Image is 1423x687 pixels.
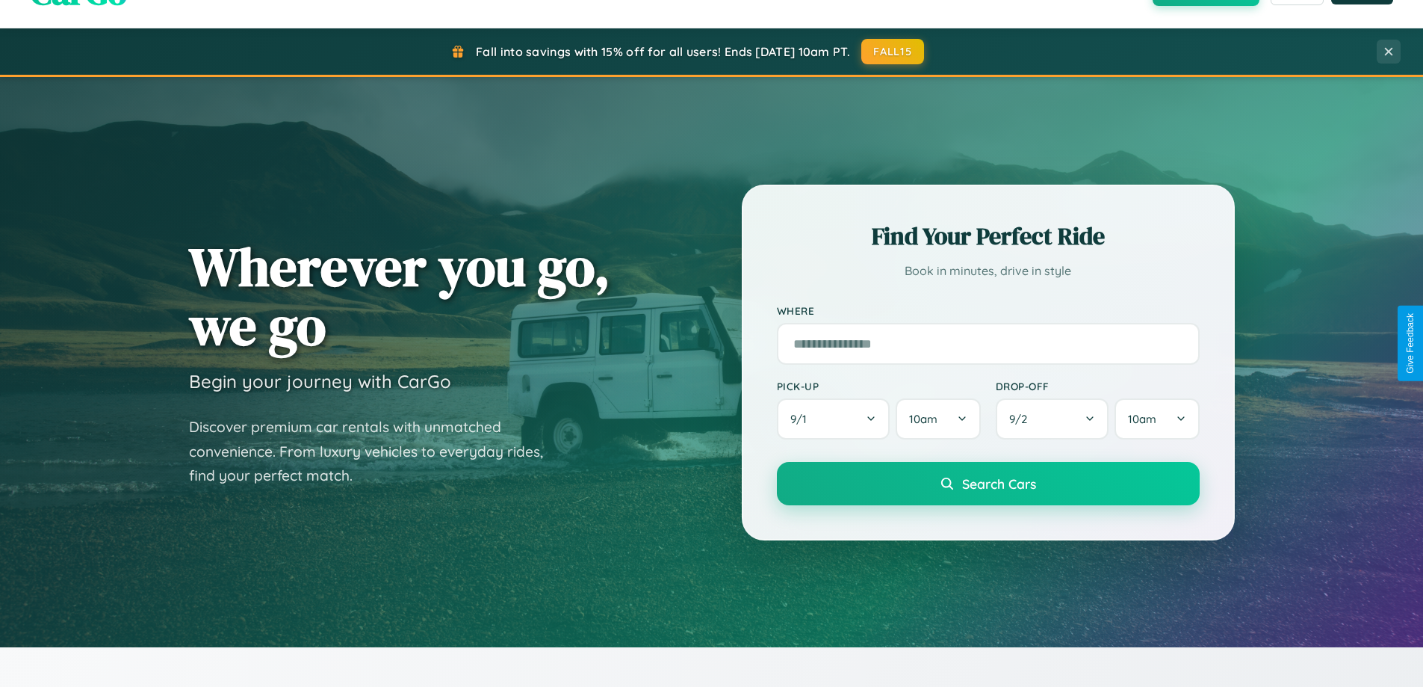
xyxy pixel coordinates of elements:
label: Pick-up [777,380,981,392]
span: 10am [909,412,937,426]
button: FALL15 [861,39,924,64]
button: 10am [1114,398,1199,440]
button: 9/1 [777,398,890,440]
div: Give Feedback [1405,313,1416,374]
label: Where [777,304,1200,317]
h3: Begin your journey with CarGo [189,370,451,392]
h2: Find Your Perfect Ride [777,220,1200,253]
span: Fall into savings with 15% off for all users! Ends [DATE] 10am PT. [476,44,850,59]
label: Drop-off [996,380,1200,392]
span: 9 / 1 [790,412,814,426]
button: 9/2 [996,398,1109,440]
h1: Wherever you go, we go [189,237,610,355]
p: Book in minutes, drive in style [777,260,1200,282]
button: 10am [896,398,980,440]
span: Search Cars [962,475,1036,492]
p: Discover premium car rentals with unmatched convenience. From luxury vehicles to everyday rides, ... [189,415,562,488]
button: Search Cars [777,462,1200,505]
span: 10am [1128,412,1156,426]
span: 9 / 2 [1009,412,1035,426]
